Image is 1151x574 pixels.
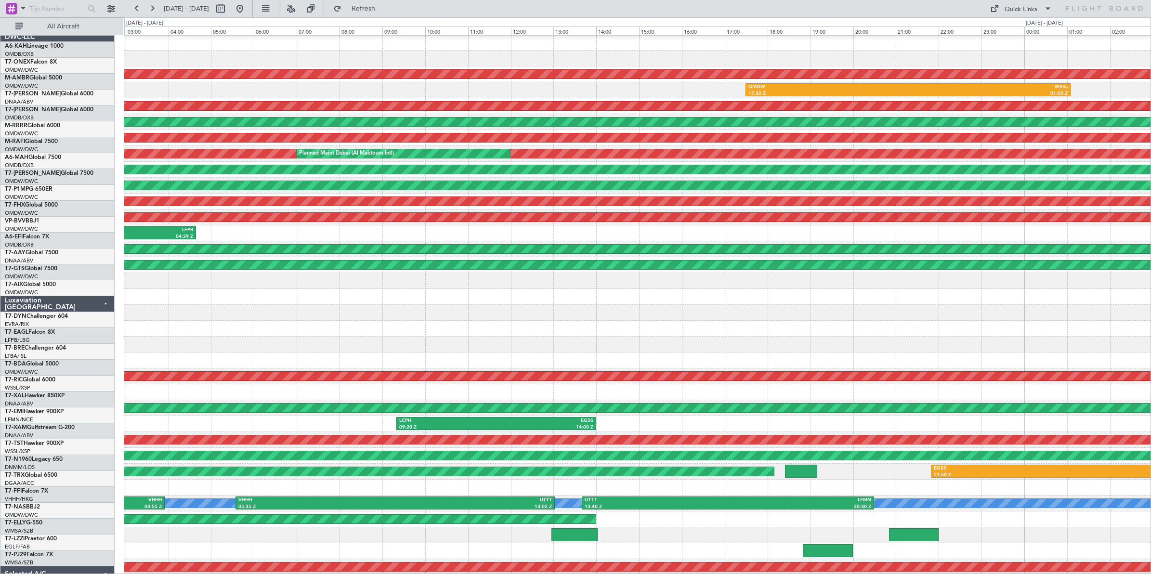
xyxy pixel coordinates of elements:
span: M-AMBR [5,75,29,81]
button: All Aircraft [11,19,105,34]
a: OMDW/DWC [5,82,38,90]
a: M-RRRRGlobal 6000 [5,123,60,129]
a: T7-TRXGlobal 6500 [5,472,57,478]
div: WSSL [908,84,1068,91]
a: T7-PJ29Falcon 7X [5,552,53,558]
div: 05:00 [211,26,254,35]
a: A6-MAHGlobal 7500 [5,155,61,160]
div: [DATE] - [DATE] [126,19,163,27]
a: A6-EFIFalcon 7X [5,234,49,240]
div: 04:00 [169,26,211,35]
span: T7-[PERSON_NAME] [5,107,61,113]
div: 18:00 [768,26,811,35]
span: [DATE] - [DATE] [164,4,209,13]
a: WSSL/XSP [5,384,30,391]
a: T7-XALHawker 850XP [5,393,65,399]
a: VHHH/HKG [5,496,33,503]
span: T7-P1MP [5,186,29,192]
a: LFMN/NCE [5,416,33,423]
a: T7-P1MPG-650ER [5,186,52,192]
a: T7-AAYGlobal 7500 [5,250,58,256]
a: OMDW/DWC [5,178,38,185]
span: T7-FFI [5,488,22,494]
a: OMDB/DXB [5,241,34,248]
div: 09:00 [382,26,425,35]
div: [DATE] - [DATE] [1026,19,1063,27]
div: 17:30 Z [748,91,908,97]
span: T7-FHX [5,202,25,208]
a: DNAA/ABV [5,98,33,105]
span: T7-ELLY [5,520,26,526]
div: 17:00 [725,26,768,35]
a: T7-LZZIPraetor 600 [5,536,57,542]
a: T7-N1960Legacy 650 [5,457,63,462]
span: T7-PJ29 [5,552,26,558]
div: Quick Links [1005,5,1037,14]
div: 01:00 [1067,26,1110,35]
a: WMSA/SZB [5,527,33,535]
div: OMDW [748,84,908,91]
div: 11:00 [468,26,511,35]
div: VHHH [102,497,162,504]
a: T7-XAMGulfstream G-200 [5,425,75,430]
div: 21:50 Z [934,472,1079,479]
a: WMSA/SZB [5,559,33,566]
a: T7-RICGlobal 6000 [5,377,55,383]
a: OMDW/DWC [5,273,38,280]
div: EGSS [496,417,593,424]
a: OMDW/DWC [5,289,38,296]
span: T7-LZZI [5,536,25,542]
span: T7-ONEX [5,59,30,65]
span: M-RRRR [5,123,27,129]
span: T7-[PERSON_NAME] [5,170,61,176]
a: OMDW/DWC [5,209,38,217]
a: T7-[PERSON_NAME]Global 7500 [5,170,93,176]
div: 08:00 [340,26,382,35]
a: DGAA/ACC [5,480,34,487]
span: T7-DYN [5,313,26,319]
span: T7-[PERSON_NAME] [5,91,61,97]
button: Refresh [329,1,387,16]
div: EGSS [934,465,1079,472]
span: T7-NAS [5,504,26,510]
a: OMDW/DWC [5,194,38,201]
div: 20:30 Z [728,504,872,510]
span: T7-EAGL [5,329,28,335]
div: 12:00 [511,26,554,35]
span: M-RAFI [5,139,25,144]
div: 09:20 Z [399,424,497,431]
div: 13:00 [553,26,596,35]
a: OMDW/DWC [5,511,38,519]
div: 23:00 [981,26,1024,35]
div: 14:00 [596,26,639,35]
div: 03:55 Z [102,504,162,510]
div: 22:00 [939,26,981,35]
a: OMDB/DXB [5,114,34,121]
span: T7-XAL [5,393,25,399]
div: 00:00 [1024,26,1067,35]
a: T7-FFIFalcon 7X [5,488,48,494]
div: 13:02 Z [395,504,552,510]
a: T7-EMIHawker 900XP [5,409,64,415]
a: T7-BDAGlobal 5000 [5,361,59,367]
a: OMDB/DXB [5,51,34,58]
a: T7-TSTHawker 900XP [5,441,64,446]
a: OMDW/DWC [5,225,38,233]
a: T7-DYNChallenger 604 [5,313,68,319]
a: EVRA/RIX [5,321,29,328]
div: UTTT [585,497,728,504]
span: T7-EMI [5,409,24,415]
div: 15:00 [639,26,682,35]
input: Trip Number [29,1,85,16]
span: T7-AAY [5,250,26,256]
a: T7-GTSGlobal 7500 [5,266,57,272]
div: LFMN [728,497,872,504]
div: 05:35 Z [238,504,395,510]
a: OMDW/DWC [5,146,38,153]
div: 14:00 Z [496,424,593,431]
a: T7-ONEXFalcon 8X [5,59,57,65]
span: T7-XAM [5,425,27,430]
a: OMDW/DWC [5,66,38,74]
span: T7-AIX [5,282,23,287]
div: 19:00 [811,26,853,35]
